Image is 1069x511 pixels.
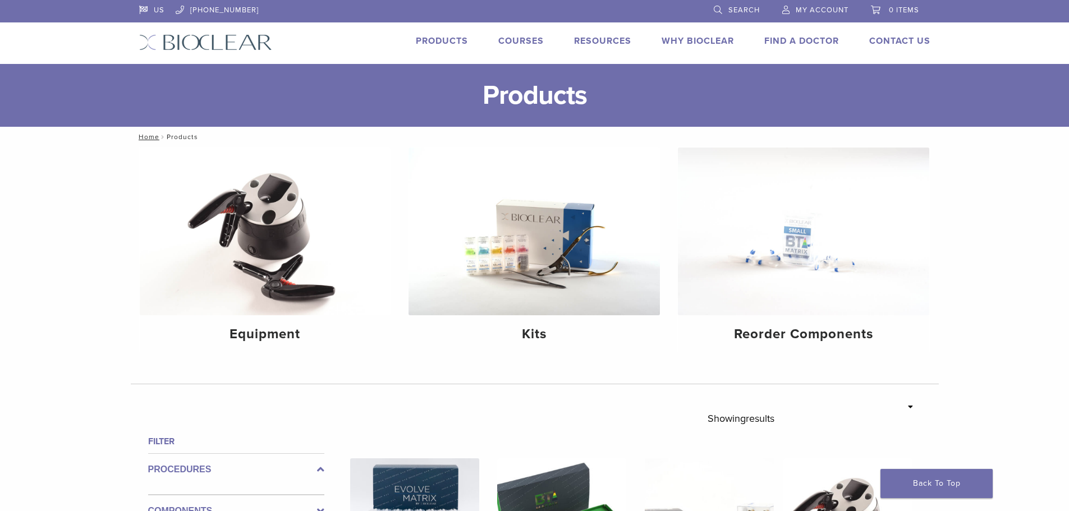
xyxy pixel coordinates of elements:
[728,6,760,15] span: Search
[140,148,391,315] img: Equipment
[869,35,930,47] a: Contact Us
[131,127,939,147] nav: Products
[708,407,774,430] p: Showing results
[678,148,929,315] img: Reorder Components
[139,34,272,50] img: Bioclear
[662,35,734,47] a: Why Bioclear
[796,6,848,15] span: My Account
[687,324,920,344] h4: Reorder Components
[416,35,468,47] a: Products
[159,134,167,140] span: /
[574,35,631,47] a: Resources
[148,463,324,476] label: Procedures
[140,148,391,352] a: Equipment
[764,35,839,47] a: Find A Doctor
[880,469,993,498] a: Back To Top
[889,6,919,15] span: 0 items
[498,35,544,47] a: Courses
[409,148,660,315] img: Kits
[678,148,929,352] a: Reorder Components
[135,133,159,141] a: Home
[417,324,651,344] h4: Kits
[148,435,324,448] h4: Filter
[409,148,660,352] a: Kits
[149,324,382,344] h4: Equipment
